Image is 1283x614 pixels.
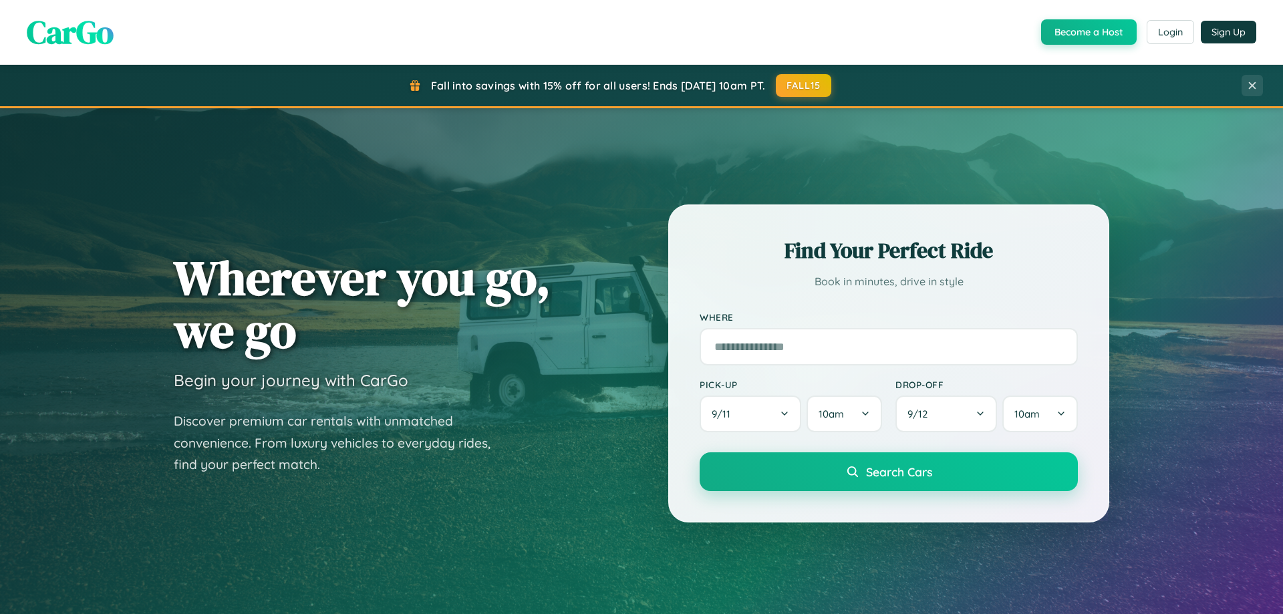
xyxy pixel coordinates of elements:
[1041,19,1137,45] button: Become a Host
[700,396,801,432] button: 9/11
[27,10,114,54] span: CarGo
[776,74,832,97] button: FALL15
[895,396,997,432] button: 9/12
[174,410,508,476] p: Discover premium car rentals with unmatched convenience. From luxury vehicles to everyday rides, ...
[907,408,934,420] span: 9 / 12
[431,79,766,92] span: Fall into savings with 15% off for all users! Ends [DATE] 10am PT.
[807,396,882,432] button: 10am
[1002,396,1078,432] button: 10am
[895,379,1078,390] label: Drop-off
[700,236,1078,265] h2: Find Your Perfect Ride
[700,452,1078,491] button: Search Cars
[700,311,1078,323] label: Where
[1201,21,1256,43] button: Sign Up
[1014,408,1040,420] span: 10am
[174,370,408,390] h3: Begin your journey with CarGo
[712,408,737,420] span: 9 / 11
[700,379,882,390] label: Pick-up
[1147,20,1194,44] button: Login
[700,272,1078,291] p: Book in minutes, drive in style
[866,464,932,479] span: Search Cars
[819,408,844,420] span: 10am
[174,251,551,357] h1: Wherever you go, we go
